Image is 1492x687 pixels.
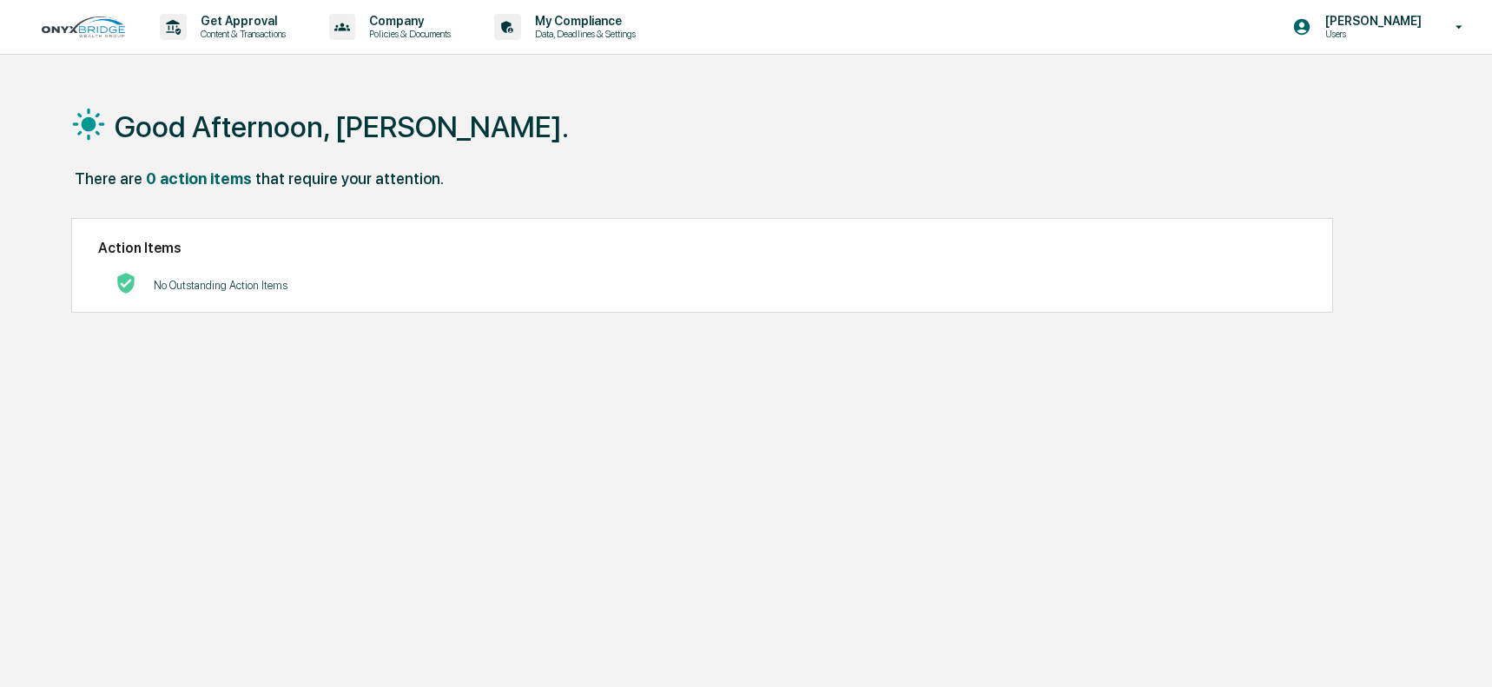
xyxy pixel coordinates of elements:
img: No Actions logo [116,273,136,294]
h2: Action Items [98,240,1307,256]
h1: Good Afternoon, [PERSON_NAME]. [115,109,569,144]
div: 0 action items [146,169,252,188]
p: [PERSON_NAME] [1311,14,1430,28]
p: Company [355,14,459,28]
p: My Compliance [521,14,644,28]
div: There are [75,169,142,188]
p: Policies & Documents [355,28,459,40]
img: logo [42,17,125,37]
p: Get Approval [187,14,294,28]
p: Content & Transactions [187,28,294,40]
p: Data, Deadlines & Settings [521,28,644,40]
p: No Outstanding Action Items [154,279,287,292]
p: Users [1311,28,1430,40]
div: that require your attention. [255,169,444,188]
